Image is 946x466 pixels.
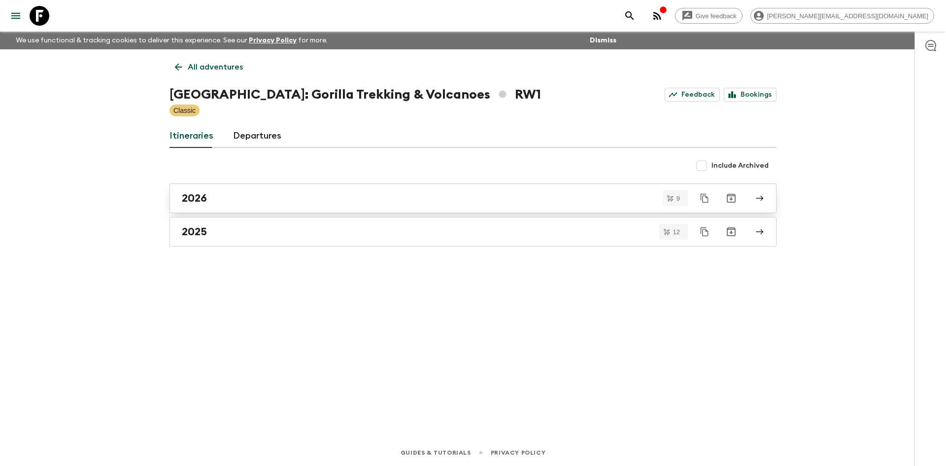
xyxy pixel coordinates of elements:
span: 12 [667,229,686,235]
a: 2026 [169,183,777,213]
button: Archive [721,188,741,208]
span: [PERSON_NAME][EMAIL_ADDRESS][DOMAIN_NAME] [762,12,934,20]
h1: [GEOGRAPHIC_DATA]: Gorilla Trekking & Volcanoes RW1 [169,85,541,105]
span: Give feedback [690,12,742,20]
p: We use functional & tracking cookies to deliver this experience. See our for more. [12,32,332,49]
span: 9 [671,195,686,202]
button: Duplicate [696,223,713,241]
a: Departures [233,124,281,148]
a: Privacy Policy [491,447,545,458]
a: Feedback [665,88,720,102]
span: Include Archived [711,161,769,171]
a: 2025 [169,217,777,247]
button: Archive [721,222,741,242]
p: All adventures [188,61,243,73]
a: Bookings [724,88,777,102]
button: search adventures [620,6,640,26]
h2: 2025 [182,225,207,238]
a: Give feedback [675,8,743,24]
p: Classic [173,106,196,115]
button: Duplicate [696,189,713,207]
a: Itineraries [169,124,213,148]
button: menu [6,6,26,26]
a: All adventures [169,57,248,77]
button: Dismiss [587,34,619,47]
a: Guides & Tutorials [401,447,471,458]
h2: 2026 [182,192,207,205]
a: Privacy Policy [249,37,297,44]
div: [PERSON_NAME][EMAIL_ADDRESS][DOMAIN_NAME] [750,8,934,24]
